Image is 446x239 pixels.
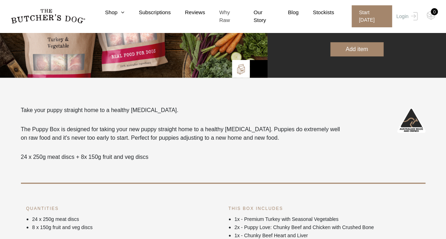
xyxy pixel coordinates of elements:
a: Start [DATE] [345,5,394,27]
img: Australian-Made_White.png [397,106,425,134]
a: Our Story [239,9,274,24]
a: Why Raw [205,9,239,24]
h6: QUANTITIES [26,205,218,212]
button: Add item [330,42,384,56]
img: Bowl-Icon2.png [253,63,264,74]
p: 24 x 250g meat discs [32,216,218,223]
img: TBD_Cart-Empty.png [426,11,435,20]
a: Reviews [171,9,205,17]
p: 2x - Puppy Love: Chunky Beef and Chicken with Crushed Bone [235,224,420,231]
p: The Puppy Box is designed for taking your new puppy straight home to a healthy [MEDICAL_DATA]. Pu... [21,125,345,142]
p: 1x - Premium Turkey with Seasonal Vegetables [235,216,420,223]
a: Stockists [298,9,334,17]
p: 8 x 150g fruit and veg discs [32,224,218,231]
p: 24 x 250g meat discs + 8x 150g fruit and veg discs [21,153,345,161]
div: 0 [431,8,438,15]
a: Login [395,5,418,27]
a: Shop [91,9,125,17]
span: Start [DATE] [352,5,392,27]
a: Blog [274,9,298,17]
a: Subscriptions [125,9,171,17]
div: Take your puppy straight home to a healthy [MEDICAL_DATA]. [21,106,345,161]
h6: THIS BOX INCLUDES [228,205,420,212]
img: TBD_Build-A-Box.png [236,64,246,74]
